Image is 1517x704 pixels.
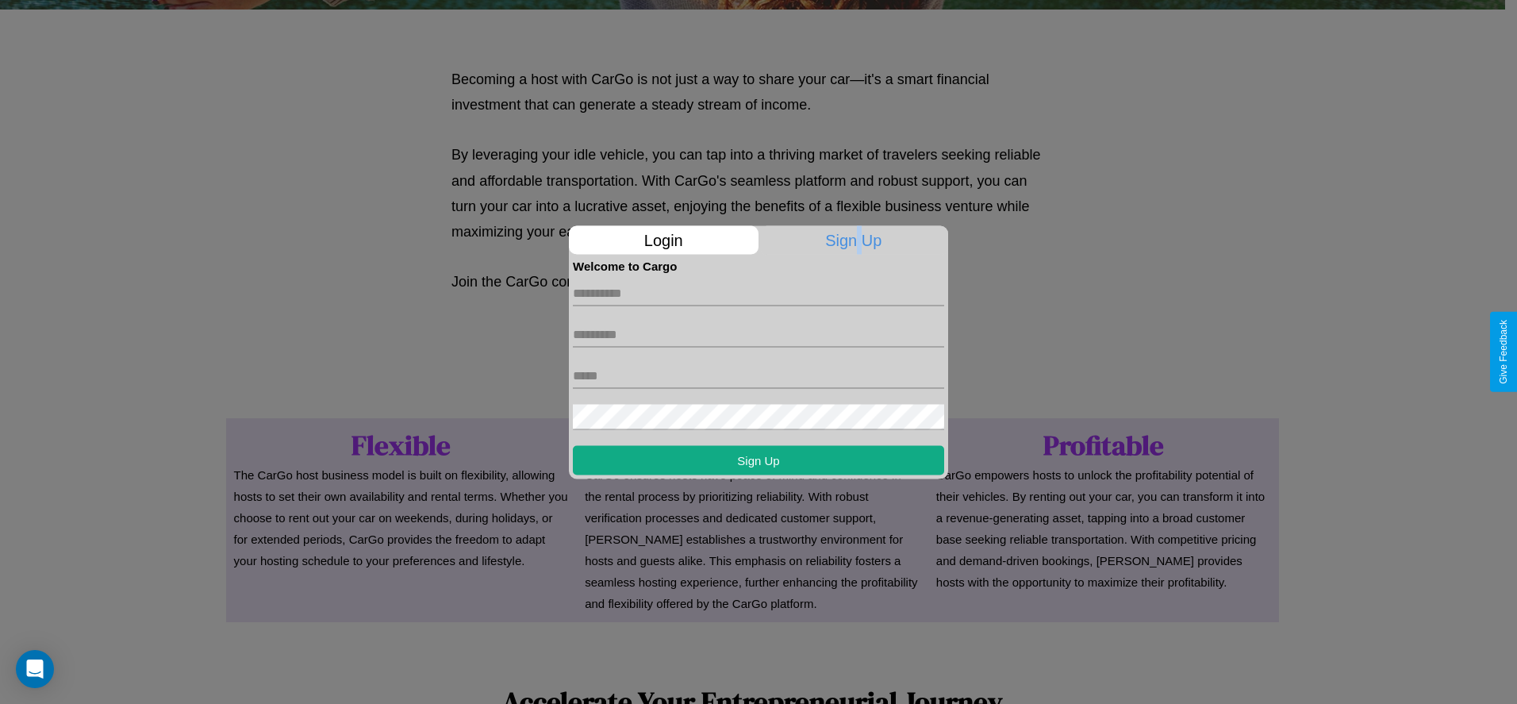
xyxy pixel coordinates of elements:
p: Login [569,225,758,254]
h4: Welcome to Cargo [573,259,944,272]
div: Open Intercom Messenger [16,650,54,688]
button: Sign Up [573,445,944,475]
div: Give Feedback [1498,320,1509,384]
p: Sign Up [759,225,949,254]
